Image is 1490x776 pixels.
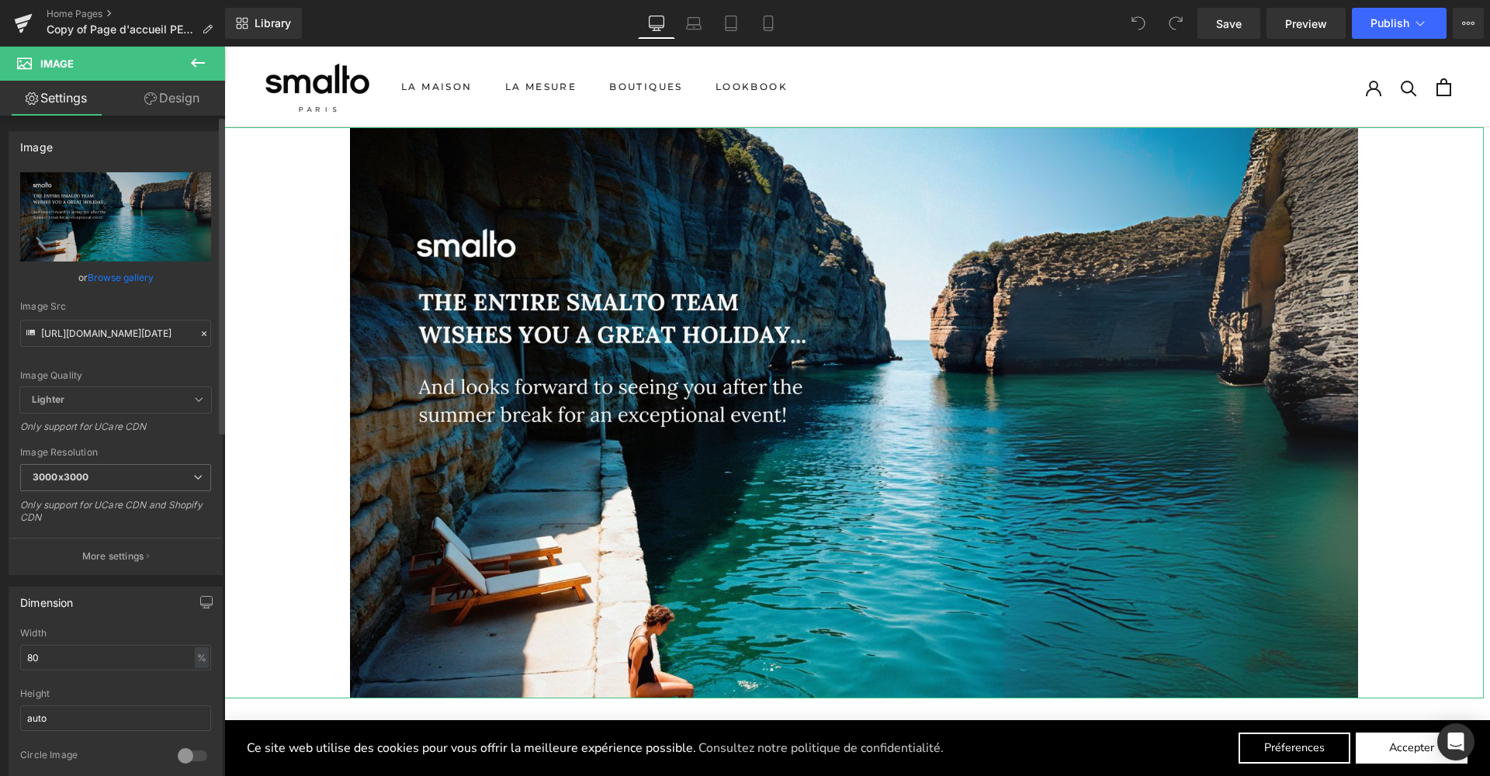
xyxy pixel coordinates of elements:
nav: Navigation principale [177,31,563,49]
a: Desktop [638,8,675,39]
input: auto [20,705,211,731]
div: Width [20,628,211,639]
a: Laptop [675,8,712,39]
div: Circle Image [20,749,162,765]
button: Redo [1160,8,1191,39]
a: Consultez notre politique de confidentialité. (opens in a new tab) [472,689,722,715]
div: Image Src [20,301,211,312]
div: Open Intercom Messenger [1437,723,1474,760]
a: La Maison [177,34,248,46]
input: Link [20,320,211,347]
input: auto [20,645,211,670]
span: Publish [1370,17,1409,29]
a: Design [116,81,228,116]
button: Publish [1352,8,1447,39]
a: Tablet [712,8,750,39]
button: Accepter [1131,686,1243,717]
span: Image [40,57,74,70]
button: More settings [9,538,222,574]
span: Copy of Page d'accueil PE24 TEST [47,23,196,36]
a: Browse gallery [88,264,154,291]
span: Ce site web utilise des cookies pour vous offrir la meilleure expérience possible. [23,693,472,710]
div: Height [20,688,211,699]
p: More settings [82,549,144,563]
button: More [1453,8,1484,39]
b: 3000x3000 [33,471,88,483]
a: BoutiquesBoutiques [385,34,459,46]
div: or [20,269,211,286]
img: Smalto [39,14,147,67]
b: Lighter [32,393,64,405]
button: Undo [1123,8,1154,39]
div: Dimension [20,587,74,609]
div: Image Quality [20,370,211,381]
div: Only support for UCare CDN [20,421,211,443]
a: LookbookLookbook [491,34,563,46]
span: Save [1216,16,1242,32]
a: Mobile [750,8,787,39]
div: Image [20,132,53,154]
button: Préferences [1014,686,1126,717]
span: Library [255,16,291,30]
a: Preview [1266,8,1346,39]
a: New Library [225,8,302,39]
div: Image Resolution [20,447,211,458]
div: % [195,647,209,668]
div: Only support for UCare CDN and Shopify CDN [20,499,211,534]
a: Home Pages [47,8,225,20]
a: La mesureLa mesure [281,34,353,46]
a: Recherche [1176,33,1193,49]
span: Preview [1285,16,1327,32]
